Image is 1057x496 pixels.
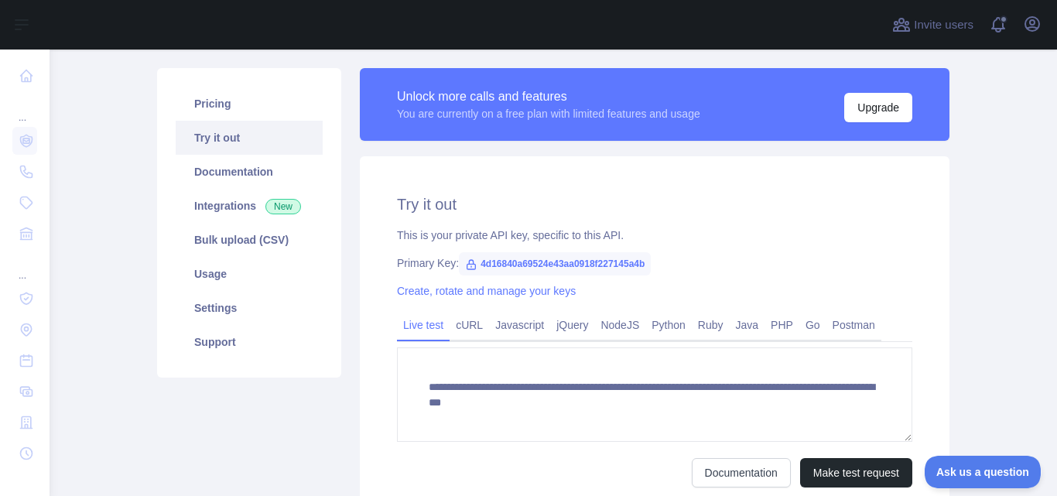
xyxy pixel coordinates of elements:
a: NodeJS [594,313,645,337]
button: Invite users [889,12,977,37]
a: Python [645,313,692,337]
a: Usage [176,257,323,291]
button: Upgrade [844,93,912,122]
span: New [265,199,301,214]
a: Settings [176,291,323,325]
div: You are currently on a free plan with limited features and usage [397,106,700,121]
a: Integrations New [176,189,323,223]
a: Ruby [692,313,730,337]
a: Go [799,313,826,337]
a: jQuery [550,313,594,337]
a: Java [730,313,765,337]
a: Create, rotate and manage your keys [397,285,576,297]
a: Try it out [176,121,323,155]
div: Primary Key: [397,255,912,271]
a: Documentation [692,458,791,487]
div: Unlock more calls and features [397,87,700,106]
iframe: Toggle Customer Support [925,456,1042,488]
span: Invite users [914,16,973,34]
button: Make test request [800,458,912,487]
a: PHP [765,313,799,337]
a: Postman [826,313,881,337]
a: Javascript [489,313,550,337]
a: cURL [450,313,489,337]
a: Bulk upload (CSV) [176,223,323,257]
div: ... [12,251,37,282]
h2: Try it out [397,193,912,215]
span: 4d16840a69524e43aa0918f227145a4b [459,252,651,275]
div: This is your private API key, specific to this API. [397,227,912,243]
a: Pricing [176,87,323,121]
a: Live test [397,313,450,337]
a: Support [176,325,323,359]
a: Documentation [176,155,323,189]
div: ... [12,93,37,124]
